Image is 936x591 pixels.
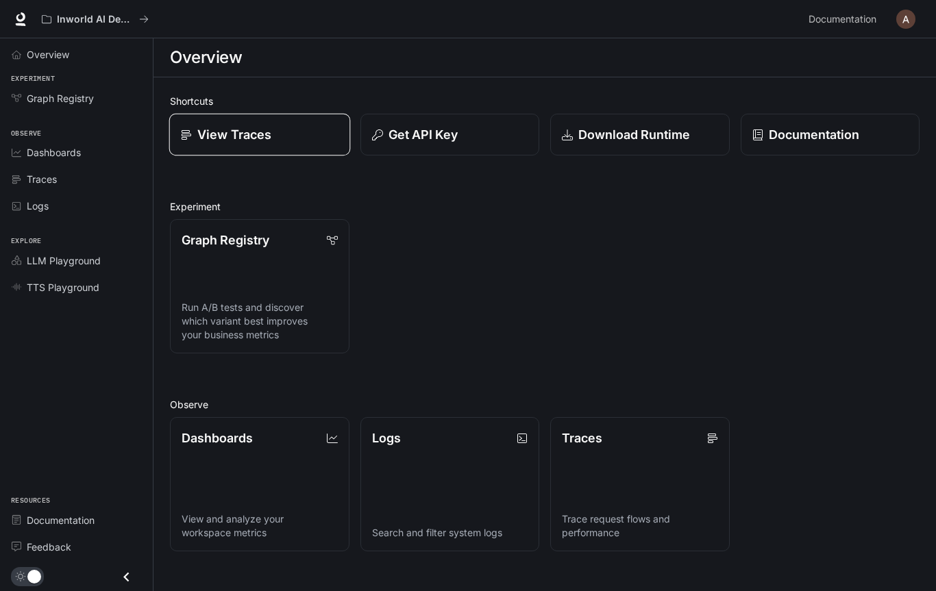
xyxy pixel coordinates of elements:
[372,429,401,447] p: Logs
[5,42,147,66] a: Overview
[562,512,718,540] p: Trace request flows and performance
[57,14,134,25] p: Inworld AI Demos
[170,199,920,214] h2: Experiment
[741,114,920,155] a: Documentation
[389,125,458,144] p: Get API Key
[170,417,349,551] a: DashboardsView and analyze your workspace metrics
[182,429,253,447] p: Dashboards
[27,540,71,554] span: Feedback
[578,125,690,144] p: Download Runtime
[5,249,147,273] a: LLM Playground
[182,301,338,342] p: Run A/B tests and discover which variant best improves your business metrics
[562,429,602,447] p: Traces
[5,194,147,218] a: Logs
[5,508,147,532] a: Documentation
[550,417,730,551] a: TracesTrace request flows and performance
[550,114,730,155] a: Download Runtime
[27,172,57,186] span: Traces
[36,5,155,33] button: All workspaces
[5,535,147,559] a: Feedback
[182,231,269,249] p: Graph Registry
[169,114,350,156] a: View Traces
[27,513,95,527] span: Documentation
[5,86,147,110] a: Graph Registry
[803,5,887,33] a: Documentation
[892,5,920,33] button: User avatar
[27,253,101,268] span: LLM Playground
[170,94,920,108] h2: Shortcuts
[769,125,859,144] p: Documentation
[170,219,349,353] a: Graph RegistryRun A/B tests and discover which variant best improves your business metrics
[5,140,147,164] a: Dashboards
[5,275,147,299] a: TTS Playground
[372,526,528,540] p: Search and filter system logs
[27,280,99,294] span: TTS Playground
[111,563,142,591] button: Close drawer
[27,91,94,105] span: Graph Registry
[27,568,41,583] span: Dark mode toggle
[5,167,147,191] a: Traces
[27,47,69,62] span: Overview
[170,44,242,71] h1: Overview
[197,125,271,144] p: View Traces
[809,11,876,28] span: Documentation
[182,512,338,540] p: View and analyze your workspace metrics
[896,10,915,29] img: User avatar
[170,397,920,412] h2: Observe
[27,145,81,160] span: Dashboards
[360,114,540,155] button: Get API Key
[27,199,49,213] span: Logs
[360,417,540,551] a: LogsSearch and filter system logs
